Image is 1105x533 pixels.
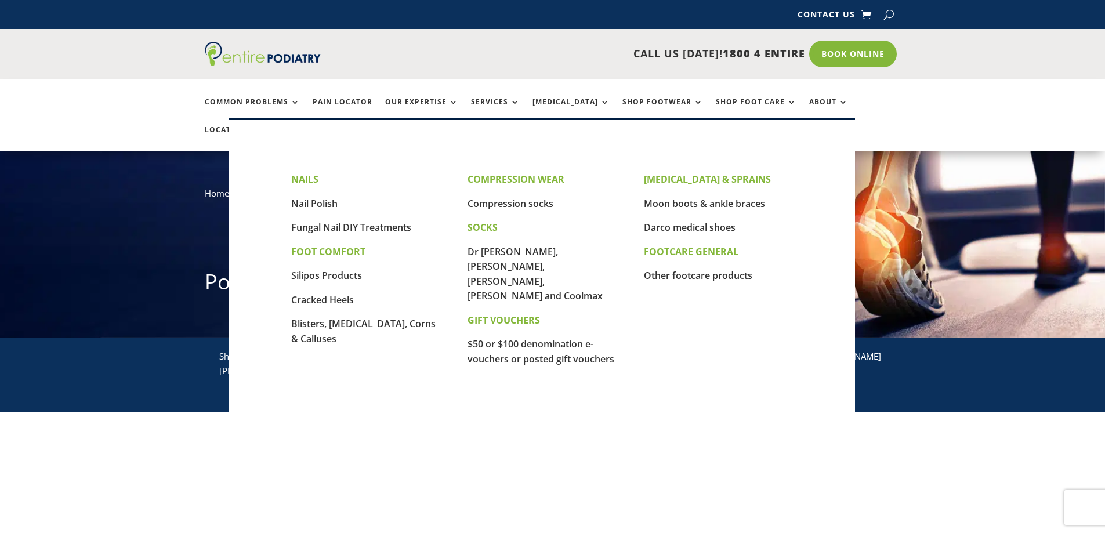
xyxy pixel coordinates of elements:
a: Our Expertise [385,98,458,123]
a: Darco medical shoes [644,221,736,234]
a: Pain Locator [313,98,372,123]
span: FOOT COMFORT [291,245,365,258]
a: Contact Us [798,10,855,23]
span: COMPRESSION WEAR [468,173,564,186]
h1: Podiatrist [PERSON_NAME] [205,267,901,302]
img: logo (1) [205,42,321,66]
a: Dr [PERSON_NAME], [PERSON_NAME], [PERSON_NAME], [PERSON_NAME] and Coolmax [468,245,603,303]
a: Services [471,98,520,123]
a: Locations [205,126,263,151]
a: Common Problems [205,98,300,123]
a: Moon boots & ankle braces [644,197,765,210]
span: GIFT VOUCHERS [468,314,540,327]
a: [MEDICAL_DATA] [532,98,610,123]
a: Shop Footwear [622,98,703,123]
p: Shop [STREET_ADDRESS][PERSON_NAME] [219,349,368,379]
a: $50 or $100 denomination e-vouchers or posted gift vouchers [468,338,614,365]
a: Entire Podiatry [205,57,321,68]
a: Cracked Heels [291,293,354,306]
p: CALL US [DATE]! [365,46,805,61]
span: [MEDICAL_DATA] & SPRAINS [644,173,771,186]
nav: breadcrumb [205,186,901,209]
span: NAILS [291,173,318,186]
span: 1800 4 ENTIRE [723,46,805,60]
a: Nail Polish [291,197,338,210]
a: Blisters, [MEDICAL_DATA], Corns & Calluses [291,317,436,345]
a: Other footcare products [644,269,752,282]
a: About [809,98,848,123]
a: Home [205,187,229,199]
a: Book Online [809,41,897,67]
a: Silipos Products [291,269,362,282]
span: SOCKS [468,221,498,234]
a: Shop Foot Care [716,98,796,123]
a: Compression socks [468,197,553,210]
b: FOOTCARE GENERAL [644,245,738,258]
a: Fungal Nail DIY Treatments [291,221,411,234]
